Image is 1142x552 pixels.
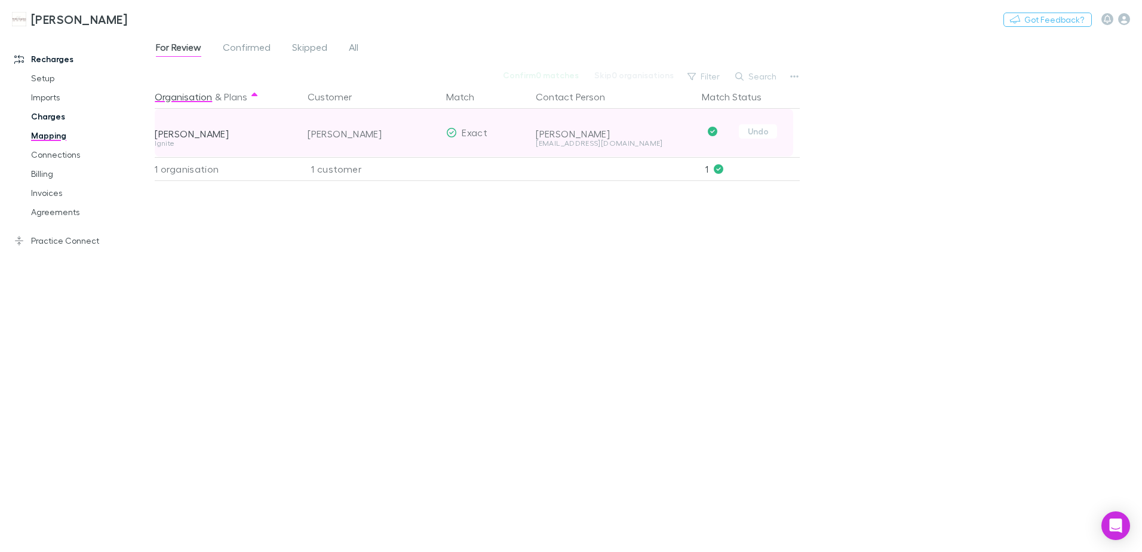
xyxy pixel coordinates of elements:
[446,85,489,109] button: Match
[19,164,161,183] a: Billing
[19,183,161,203] a: Invoices
[155,140,293,147] div: Ignite
[536,128,692,140] div: [PERSON_NAME]
[308,110,437,158] div: [PERSON_NAME]
[536,85,619,109] button: Contact Person
[19,126,161,145] a: Mapping
[12,12,26,26] img: Hales Douglass's Logo
[155,157,298,181] div: 1 organisation
[536,140,692,147] div: [EMAIL_ADDRESS][DOMAIN_NAME]
[462,127,487,138] span: Exact
[19,203,161,222] a: Agreements
[224,85,247,109] button: Plans
[19,88,161,107] a: Imports
[308,85,366,109] button: Customer
[349,41,358,57] span: All
[19,145,161,164] a: Connections
[31,12,127,26] h3: [PERSON_NAME]
[708,127,717,136] svg: Confirmed
[156,41,201,57] span: For Review
[495,68,587,82] button: Confirm0 matches
[729,69,784,84] button: Search
[292,41,327,57] span: Skipped
[681,69,727,84] button: Filter
[705,158,800,180] p: 1
[1101,511,1130,540] div: Open Intercom Messenger
[2,231,161,250] a: Practice Connect
[155,85,212,109] button: Organisation
[19,69,161,88] a: Setup
[155,85,293,109] div: &
[1003,13,1092,27] button: Got Feedback?
[223,41,271,57] span: Confirmed
[298,157,441,181] div: 1 customer
[702,85,776,109] button: Match Status
[739,124,777,139] button: Undo
[155,128,293,140] div: [PERSON_NAME]
[5,5,134,33] a: [PERSON_NAME]
[2,50,161,69] a: Recharges
[19,107,161,126] a: Charges
[587,68,681,82] button: Skip0 organisations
